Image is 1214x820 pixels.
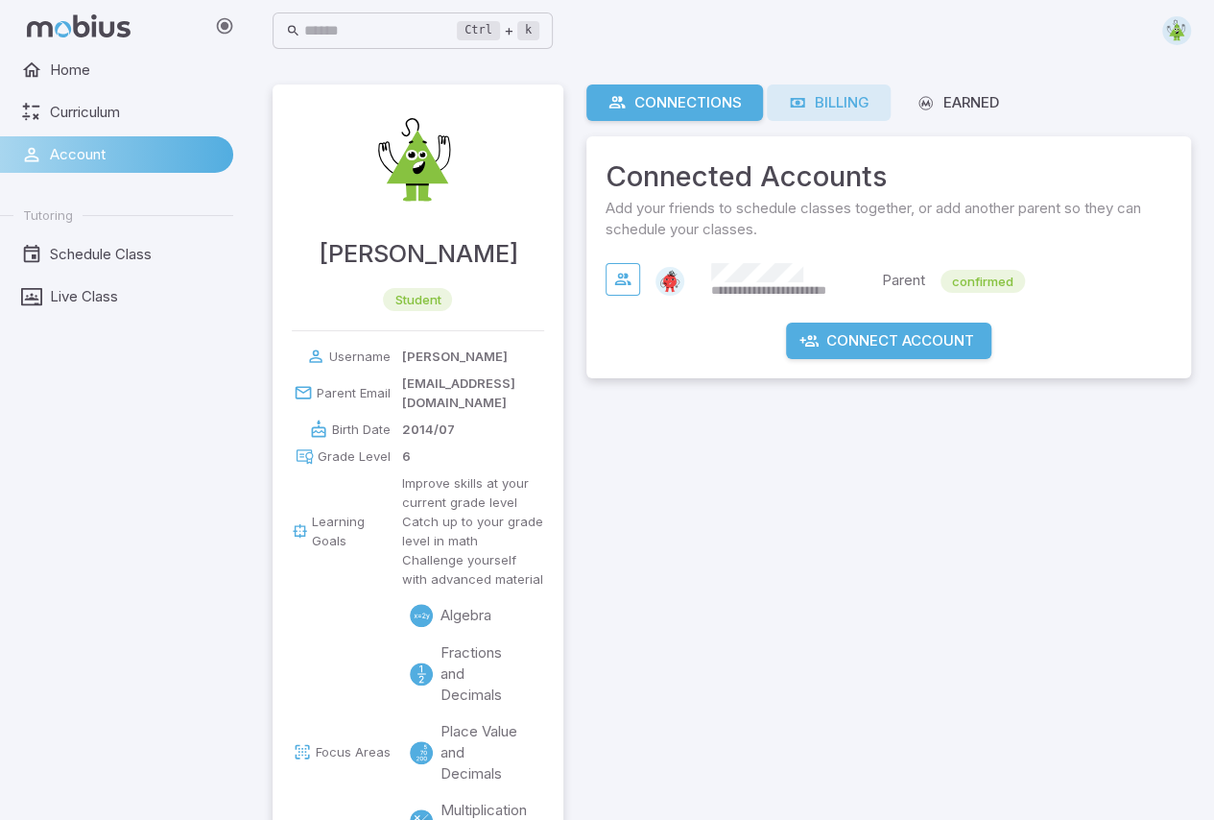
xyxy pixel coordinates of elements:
[402,374,544,412] p: [EMAIL_ADDRESS][DOMAIN_NAME]
[410,604,433,627] div: Algebra
[607,92,742,113] div: Connections
[318,446,391,466] p: Grade Level
[457,21,500,40] kbd: Ctrl
[50,60,220,81] span: Home
[318,234,517,273] h4: [PERSON_NAME]
[50,286,220,307] span: Live Class
[440,605,491,626] p: Algebra
[360,104,475,219] img: hussein
[440,642,529,706] p: Fractions and Decimals
[402,446,411,466] p: 6
[1162,16,1191,45] img: triangle.svg
[606,263,640,296] button: View Connection
[329,347,391,366] p: Username
[606,198,1172,240] span: Add your friends to schedule classes together, or add another parent so they can schedule your cl...
[655,267,684,296] img: circle.svg
[882,270,925,293] p: Parent
[332,420,391,439] p: Birth Date
[440,721,529,784] p: Place Value and Decimals
[606,156,1172,198] span: Connected Accounts
[916,92,999,113] div: Earned
[402,512,544,550] p: Catch up to your grade level in math
[402,420,455,439] p: 2014/07
[50,102,220,123] span: Curriculum
[457,19,539,42] div: +
[410,741,433,764] div: Place Value
[50,244,220,265] span: Schedule Class
[402,473,544,512] p: Improve skills at your current grade level
[410,663,433,686] div: Fractions/Decimals
[940,272,1025,291] span: confirmed
[23,206,73,224] span: Tutoring
[402,550,544,589] p: Challenge yourself with advanced material
[786,323,991,359] button: Connect Account
[312,512,390,550] p: Learning Goals
[317,383,391,402] p: Parent Email
[402,347,508,366] p: [PERSON_NAME]
[517,21,539,40] kbd: k
[383,290,452,309] span: student
[316,742,391,761] p: Focus Areas
[788,92,869,113] div: Billing
[50,144,220,165] span: Account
